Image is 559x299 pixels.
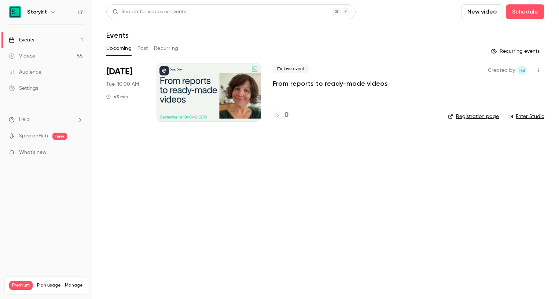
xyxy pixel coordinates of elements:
[488,66,515,75] span: Created by
[65,283,82,288] a: Manage
[506,4,544,19] button: Schedule
[273,110,288,120] a: 0
[19,132,48,140] a: SpeakerHub
[9,116,83,123] li: help-dropdown-opener
[9,6,21,18] img: Storykit
[106,43,132,54] button: Upcoming
[273,79,388,88] a: From reports to ready-made videos
[106,66,132,78] span: [DATE]
[52,133,67,140] span: new
[518,66,527,75] span: Heidi Bordal
[9,69,41,76] div: Audience
[284,110,288,120] h4: 0
[27,8,47,16] h6: Storykit
[19,149,47,156] span: What's new
[106,81,139,88] span: Tue, 10:00 AM
[273,64,309,73] span: Live event
[488,45,544,57] button: Recurring events
[508,113,544,120] a: Enter Studio
[9,281,33,290] span: Premium
[106,63,145,122] div: Sep 9 Tue, 10:00 AM (Europe/Stockholm)
[461,4,503,19] button: New video
[106,31,129,40] h1: Events
[154,43,179,54] button: Recurring
[9,52,35,60] div: Videos
[448,113,499,120] a: Registration page
[106,94,128,100] div: 45 min
[9,85,38,92] div: Settings
[9,36,34,44] div: Events
[137,43,148,54] button: Past
[519,66,525,75] span: HB
[113,8,186,16] div: Search for videos or events
[19,116,30,123] span: Help
[37,283,60,288] span: Plan usage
